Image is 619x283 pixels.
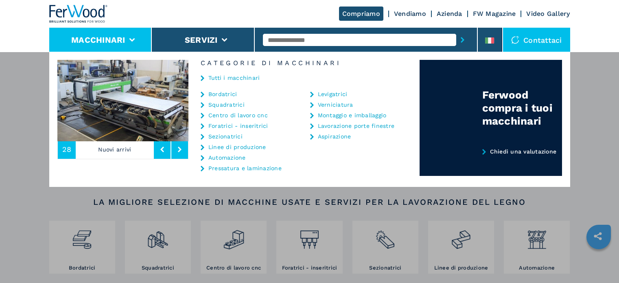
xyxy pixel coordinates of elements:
[76,140,154,159] p: Nuovi arrivi
[318,91,348,97] a: Levigatrici
[208,102,245,107] a: Squadratrici
[62,146,72,153] span: 28
[49,5,108,23] img: Ferwood
[208,155,246,160] a: Automazione
[420,148,562,176] a: Chiedi una valutazione
[511,36,519,44] img: Contattaci
[208,91,237,97] a: Bordatrici
[208,165,282,171] a: Pressatura e laminazione
[57,60,188,141] img: image
[394,10,426,18] a: Vendiamo
[503,28,570,52] div: Contattaci
[318,123,395,129] a: Lavorazione porte finestre
[188,60,420,66] h6: Categorie di Macchinari
[208,134,243,139] a: Sezionatrici
[526,10,570,18] a: Video Gallery
[185,35,218,45] button: Servizi
[71,35,125,45] button: Macchinari
[456,31,469,49] button: submit-button
[318,112,387,118] a: Montaggio e imballaggio
[208,112,268,118] a: Centro di lavoro cnc
[188,60,319,141] img: image
[318,102,353,107] a: Verniciatura
[482,88,562,127] div: Ferwood compra i tuoi macchinari
[208,123,268,129] a: Foratrici - inseritrici
[208,144,266,150] a: Linee di produzione
[208,75,260,81] a: Tutti i macchinari
[318,134,351,139] a: Aspirazione
[339,7,383,21] a: Compriamo
[437,10,462,18] a: Azienda
[473,10,516,18] a: FW Magazine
